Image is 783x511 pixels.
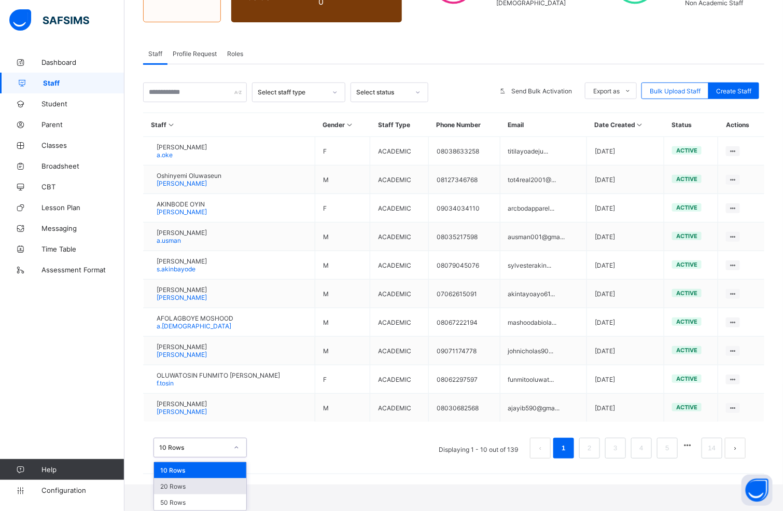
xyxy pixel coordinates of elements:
[500,194,586,223] td: arcbodapparel...
[41,266,124,274] span: Assessment Format
[605,438,626,459] li: 3
[586,194,664,223] td: [DATE]
[157,229,207,237] span: [PERSON_NAME]
[500,365,586,394] td: funmitooluwat...
[586,280,664,308] td: [DATE]
[429,308,500,337] td: 08067222194
[500,308,586,337] td: mashoodabiola...
[370,394,429,422] td: ACADEMIC
[631,438,652,459] li: 4
[657,438,678,459] li: 5
[500,337,586,365] td: johnicholas90...
[356,89,409,96] div: Select status
[530,438,551,459] li: 上一页
[258,89,326,96] div: Select staff type
[431,438,526,459] li: Displaying 1 - 10 out of 139
[157,351,207,358] span: [PERSON_NAME]
[586,113,664,137] th: Date Created
[157,143,207,151] span: [PERSON_NAME]
[586,251,664,280] td: [DATE]
[315,251,370,280] td: M
[41,120,124,129] span: Parent
[315,113,370,137] th: Gender
[157,257,207,265] span: [PERSON_NAME]
[315,165,370,194] td: M
[157,151,173,159] span: a.oke
[725,438,746,459] button: next page
[41,245,124,253] span: Time Table
[500,394,586,422] td: ajayib590@gma...
[370,251,429,280] td: ACADEMIC
[429,113,500,137] th: Phone Number
[500,251,586,280] td: sylvesterakin...
[157,400,207,408] span: [PERSON_NAME]
[676,375,697,382] span: active
[157,343,207,351] span: [PERSON_NAME]
[144,113,315,137] th: Staff
[676,347,697,354] span: active
[500,223,586,251] td: ausman001@gma...
[636,441,646,455] a: 4
[41,203,124,212] span: Lesson Plan
[227,50,243,58] span: Roles
[315,280,370,308] td: M
[429,194,500,223] td: 09034034110
[676,261,697,268] span: active
[586,365,664,394] td: [DATE]
[41,465,124,474] span: Help
[41,183,124,191] span: CBT
[530,438,551,459] button: prev page
[429,394,500,422] td: 08030682568
[676,404,697,411] span: active
[742,475,773,506] button: Open asap
[676,232,697,240] span: active
[41,224,124,232] span: Messaging
[167,121,176,129] i: Sort in Ascending Order
[159,444,228,452] div: 10 Rows
[586,165,664,194] td: [DATE]
[586,394,664,422] td: [DATE]
[157,379,174,387] span: f.tosin
[500,165,586,194] td: tot4real2001@...
[702,438,722,459] li: 14
[586,223,664,251] td: [DATE]
[157,294,207,301] span: [PERSON_NAME]
[43,79,124,87] span: Staff
[370,223,429,251] td: ACADEMIC
[725,438,746,459] li: 下一页
[718,113,764,137] th: Actions
[41,486,124,494] span: Configuration
[315,137,370,165] td: F
[429,137,500,165] td: 08038633258
[664,113,718,137] th: Status
[315,223,370,251] td: M
[680,438,695,452] li: 向后 5 页
[676,175,697,183] span: active
[579,438,600,459] li: 2
[676,204,697,211] span: active
[650,87,701,95] span: Bulk Upload Staff
[154,494,246,510] div: 50 Rows
[148,50,162,58] span: Staff
[157,265,195,273] span: s.akinbayode
[157,237,181,244] span: a.usman
[370,365,429,394] td: ACADEMIC
[593,87,620,95] span: Export as
[429,365,500,394] td: 08062297597
[157,286,207,294] span: [PERSON_NAME]
[173,50,217,58] span: Profile Request
[370,165,429,194] td: ACADEMIC
[553,438,574,459] li: 1
[315,394,370,422] td: M
[500,113,586,137] th: Email
[315,365,370,394] td: F
[157,314,233,322] span: AFOLAGBOYE MOSHOOD
[370,137,429,165] td: ACADEMIC
[41,162,124,170] span: Broadsheet
[157,200,207,208] span: AKINBODE OYIN
[41,100,124,108] span: Student
[500,280,586,308] td: akintayoayo61...
[429,337,500,365] td: 09071174778
[41,141,124,149] span: Classes
[41,58,124,66] span: Dashboard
